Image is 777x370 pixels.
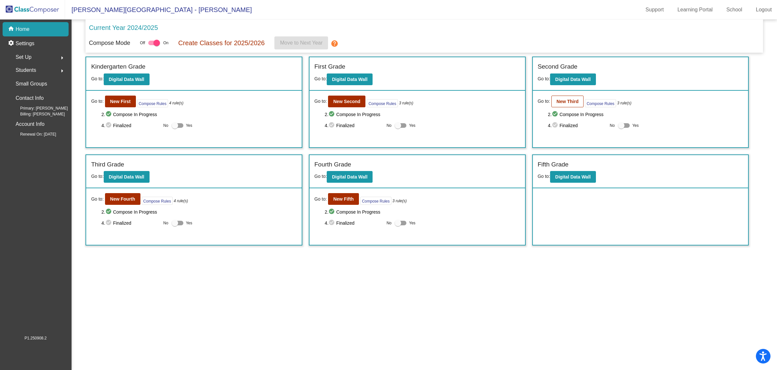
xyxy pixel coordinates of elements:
span: Go to: [314,196,327,203]
a: Support [640,5,669,15]
label: Kindergarten Grade [91,62,145,72]
mat-icon: check_circle [328,208,336,216]
b: Digital Data Wall [332,174,367,179]
span: Go to: [314,98,327,105]
b: New Second [333,99,360,104]
i: 4 rule(s) [169,100,183,106]
b: Digital Data Wall [332,77,367,82]
p: Small Groups [16,79,47,88]
mat-icon: home [8,25,16,33]
p: Compose Mode [89,39,130,47]
span: 2. Compose In Progress [325,208,520,216]
i: 3 rule(s) [617,100,631,106]
span: Yes [632,122,639,129]
button: Move to Next Year [274,36,328,49]
span: Move to Next Year [280,40,323,46]
b: New First [110,99,131,104]
button: Compose Rules [137,99,168,107]
button: Digital Data Wall [327,73,373,85]
b: Digital Data Wall [555,174,591,179]
span: Off [140,40,145,46]
span: Go to: [91,174,103,179]
span: Go to: [314,174,327,179]
span: Renewal On: [DATE] [10,131,56,137]
span: Set Up [16,53,32,62]
button: Compose Rules [142,197,173,205]
p: Settings [16,40,34,47]
button: New Fourth [105,193,140,205]
span: Go to: [91,196,103,203]
span: On [163,40,168,46]
span: No [387,220,391,226]
button: Digital Data Wall [104,171,150,183]
a: School [721,5,747,15]
span: Yes [186,219,192,227]
span: Yes [409,122,415,129]
b: Digital Data Wall [555,77,591,82]
b: New Fourth [110,196,135,202]
span: 4. Finalized [101,122,160,129]
span: Go to: [91,76,103,81]
button: Compose Rules [360,197,391,205]
mat-icon: arrow_right [58,54,66,62]
p: Current Year 2024/2025 [89,23,158,33]
label: Third Grade [91,160,124,169]
button: New Second [328,96,365,107]
mat-icon: check_circle [105,111,113,118]
span: Go to: [538,76,550,81]
label: Fourth Grade [314,160,351,169]
span: 4. Finalized [325,219,383,227]
p: Contact Info [16,94,44,103]
i: 3 rule(s) [392,198,407,204]
span: 4. Finalized [325,122,383,129]
span: 2. Compose In Progress [548,111,743,118]
span: Go to: [538,98,550,105]
span: 2. Compose In Progress [101,208,297,216]
label: First Grade [314,62,345,72]
button: Compose Rules [585,99,616,107]
span: Billing: [PERSON_NAME] [10,111,65,117]
mat-icon: arrow_right [58,67,66,75]
i: 4 rule(s) [174,198,188,204]
p: Create Classes for 2025/2026 [178,38,265,48]
button: New Fifth [328,193,359,205]
mat-icon: help [331,40,338,47]
i: 3 rule(s) [399,100,413,106]
button: New Third [551,96,584,107]
span: No [163,220,168,226]
span: Go to: [538,174,550,179]
span: 2. Compose In Progress [325,111,520,118]
mat-icon: check_circle [105,219,113,227]
span: 4. Finalized [101,219,160,227]
span: Go to: [91,98,103,105]
span: 4. Finalized [548,122,606,129]
button: Digital Data Wall [550,73,596,85]
label: Second Grade [538,62,578,72]
span: No [387,123,391,128]
mat-icon: check_circle [328,111,336,118]
p: Home [16,25,30,33]
b: Digital Data Wall [109,174,144,179]
a: Learning Portal [672,5,718,15]
span: [PERSON_NAME][GEOGRAPHIC_DATA] - [PERSON_NAME] [65,5,252,15]
span: Students [16,66,36,75]
button: New First [105,96,136,107]
button: Digital Data Wall [104,73,150,85]
b: Digital Data Wall [109,77,144,82]
b: New Fifth [333,196,354,202]
span: Yes [409,219,415,227]
span: No [163,123,168,128]
span: No [610,123,615,128]
a: Logout [751,5,777,15]
mat-icon: check_circle [552,111,560,118]
mat-icon: check_circle [552,122,560,129]
mat-icon: settings [8,40,16,47]
mat-icon: check_circle [328,219,336,227]
b: New Third [557,99,579,104]
button: Digital Data Wall [550,171,596,183]
p: Account Info [16,120,45,129]
span: 2. Compose In Progress [101,111,297,118]
mat-icon: check_circle [328,122,336,129]
mat-icon: check_circle [105,208,113,216]
label: Fifth Grade [538,160,569,169]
